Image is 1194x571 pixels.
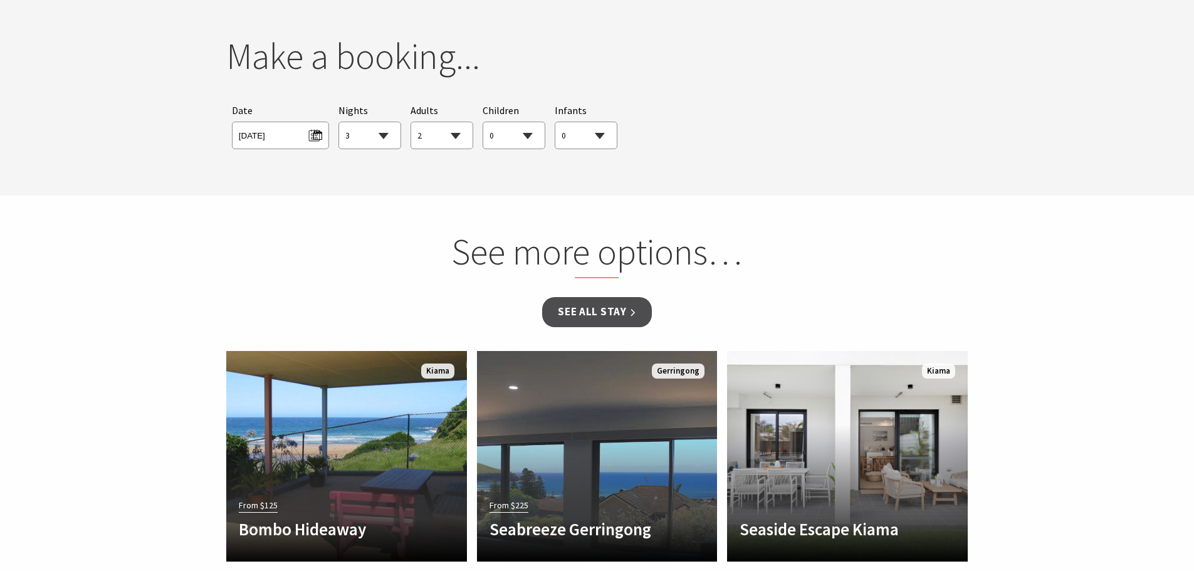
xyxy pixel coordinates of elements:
span: Kiama [421,364,454,379]
h2: Make a booking... [226,34,968,78]
a: From $225 Seabreeze Gerringong Gerringong [477,351,718,562]
span: [DATE] [239,125,322,142]
h4: Seabreeze Gerringong [490,519,669,539]
span: Gerringong [652,364,704,379]
h4: Seaside Escape Kiama [740,519,919,539]
a: See all Stay [542,297,651,327]
span: From $225 [490,498,528,513]
span: From $125 [239,498,278,513]
span: Infants [555,104,587,117]
span: Kiama [922,364,955,379]
a: From $125 Bombo Hideaway Kiama [226,351,467,562]
a: Another Image Used Seaside Escape Kiama Kiama [727,351,968,562]
div: Choose a number of nights [338,103,401,150]
span: Date [232,104,253,117]
h2: See more options… [358,230,836,279]
span: Adults [411,104,438,117]
span: Nights [338,103,368,119]
h4: Bombo Hideaway [239,519,418,539]
div: Please choose your desired arrival date [232,103,329,150]
span: Children [483,104,519,117]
